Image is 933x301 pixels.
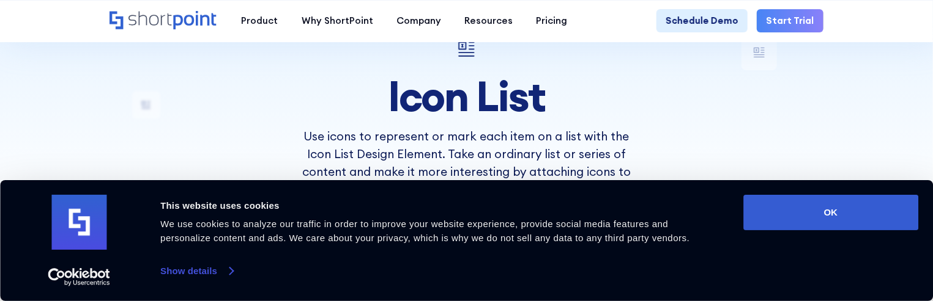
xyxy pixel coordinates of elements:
[160,198,716,213] div: This website uses cookies
[453,35,481,63] img: Icon List
[51,195,106,250] img: logo
[302,14,373,28] div: Why ShortPoint
[160,262,232,280] a: Show details
[743,195,918,230] button: OK
[453,9,524,32] a: Resources
[524,9,579,32] a: Pricing
[160,219,690,243] span: We use cookies to analyze our traffic in order to improve your website experience, provide social...
[464,14,513,28] div: Resources
[396,14,441,28] div: Company
[656,9,748,32] a: Schedule Demo
[713,159,933,301] iframe: Chat Widget
[757,9,823,32] a: Start Trial
[230,9,290,32] a: Product
[292,128,642,197] p: Use icons to represent or mark each item on a list with the Icon List Design Element. Take an ord...
[536,14,567,28] div: Pricing
[290,9,385,32] a: Why ShortPoint
[292,73,642,118] h1: Icon List
[242,14,278,28] div: Product
[26,268,133,286] a: Usercentrics Cookiebot - opens in a new window
[110,11,218,31] a: Home
[385,9,453,32] a: Company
